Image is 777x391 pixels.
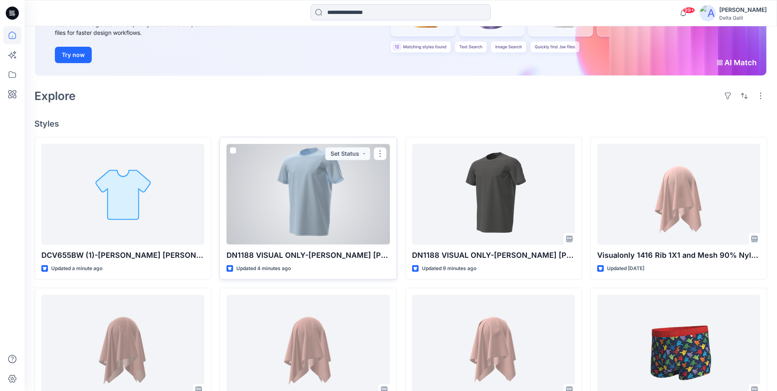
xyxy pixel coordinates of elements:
div: Delta Galil [719,15,767,21]
h2: Explore [34,89,76,102]
p: DN1188 VISUAL ONLY-[PERSON_NAME] [PERSON_NAME] MODAL _SLEEPWEAR-SHORT SS27 [227,250,390,261]
a: DN1188 VISUAL ONLY-KENNETH COLE MODAL _SLEEPWEAR-SHORT SS27 [227,144,390,244]
p: Updated [DATE] [607,264,644,273]
div: Use text or image search to quickly locate relevant, editable .bw files for faster design workflows. [55,20,239,37]
p: DCV655BW (1)-[PERSON_NAME] [PERSON_NAME] SLEEPWEAR long pants COTTON SS27 [41,250,204,261]
p: Updated 9 minutes ago [422,264,476,273]
span: 99+ [683,7,695,14]
img: avatar [700,5,716,21]
p: Updated 4 minutes ago [236,264,291,273]
a: Visualonly 1416 Rib 1X1 and Mesh 90% Nylon 10% Lycra 115g [597,144,760,244]
a: DN1188 VISUAL ONLY-KENNETH COLE 100% COTTON _SLEEPWEAR-SHORT SS27 [412,144,575,244]
button: Try now [55,47,92,63]
p: Updated a minute ago [51,264,102,273]
h4: Styles [34,119,767,129]
p: DN1188 VISUAL ONLY-[PERSON_NAME] [PERSON_NAME] 100% COTTON _SLEEPWEAR-SHORT SS27 [412,250,575,261]
div: [PERSON_NAME] [719,5,767,15]
a: DCV655BW (1)-KENNETH COLE SLEEPWEAR long pants COTTON SS27 [41,144,204,244]
p: Visualonly 1416 Rib 1X1 and Mesh 90% Nylon 10% Lycra 115g [597,250,760,261]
